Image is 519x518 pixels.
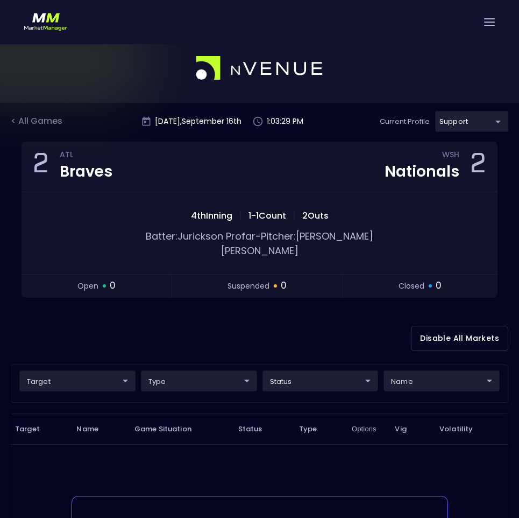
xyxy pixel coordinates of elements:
[380,116,430,127] p: Current Profile
[236,209,245,222] span: |
[470,151,486,183] div: 2
[19,370,136,391] div: target
[347,414,390,444] th: Options
[110,279,116,293] span: 0
[221,229,374,257] span: Pitcher: [PERSON_NAME] [PERSON_NAME]
[435,111,508,132] div: target
[299,209,332,222] span: 2 Outs
[255,229,261,243] span: -
[155,116,241,127] p: [DATE] , September 16 th
[77,281,98,292] span: open
[76,424,112,434] span: Name
[439,424,487,434] span: Volatility
[15,424,54,434] span: Target
[267,116,303,127] p: 1:03:29 PM
[196,56,324,81] img: logo
[411,326,508,351] button: Disable All Markets
[262,370,379,391] div: target
[238,424,276,434] span: Status
[141,370,257,391] div: target
[134,424,205,434] span: Game Situation
[399,281,424,292] span: closed
[383,370,500,391] div: target
[11,115,65,129] div: < All Games
[24,11,67,33] img: logo
[289,209,299,222] span: |
[281,279,287,293] span: 0
[33,151,49,183] div: 2
[442,152,459,160] div: WSH
[436,279,442,293] span: 0
[299,424,331,434] span: Type
[188,209,236,222] span: 4th Inning
[60,152,112,160] div: ATL
[227,281,269,292] span: suspended
[60,162,112,181] div: Braves
[395,424,420,434] span: Vig
[385,162,459,181] div: Nationals
[245,209,289,222] span: 1 - 1 Count
[146,229,255,243] span: Batter: Jurickson Profar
